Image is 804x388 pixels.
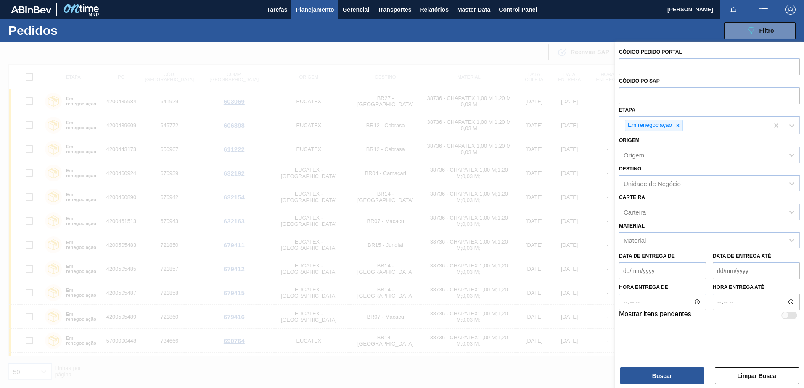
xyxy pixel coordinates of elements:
[713,253,771,259] label: Data de Entrega até
[619,281,706,294] label: Hora entrega de
[11,6,51,13] img: TNhmsLtSVTkK8tSr43FrP2fwEKptu5GPRR3wAAAABJRU5ErkJggg==
[724,22,796,39] button: Filtro
[619,253,675,259] label: Data de Entrega de
[619,223,645,229] label: Material
[457,5,490,15] span: Master Data
[378,5,411,15] span: Transportes
[785,5,796,15] img: Logout
[619,107,635,113] label: Etapa
[713,262,800,279] input: dd/mm/yyyy
[713,281,800,294] label: Hora entrega até
[420,5,448,15] span: Relatórios
[267,5,288,15] span: Tarefas
[625,120,673,131] div: Em renegociação
[619,166,641,172] label: Destino
[759,27,774,34] span: Filtro
[499,5,537,15] span: Control Panel
[342,5,369,15] span: Gerencial
[624,208,646,215] div: Carteira
[619,49,682,55] label: Código Pedido Portal
[624,180,681,187] div: Unidade de Negócio
[619,310,691,320] label: Mostrar itens pendentes
[720,4,747,16] button: Notificações
[619,262,706,279] input: dd/mm/yyyy
[8,26,134,35] h1: Pedidos
[619,137,640,143] label: Origem
[624,152,644,159] div: Origem
[296,5,334,15] span: Planejamento
[759,5,769,15] img: userActions
[619,194,645,200] label: Carteira
[619,78,660,84] label: Códido PO SAP
[624,237,646,244] div: Material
